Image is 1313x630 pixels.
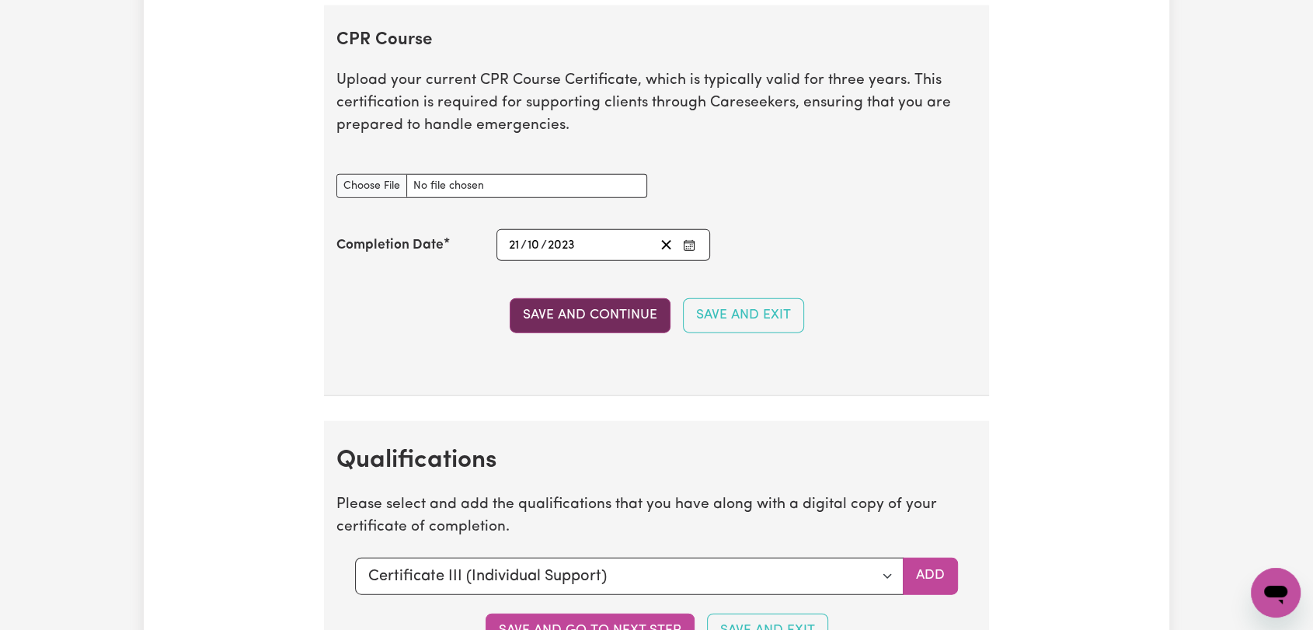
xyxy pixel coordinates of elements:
[336,30,977,51] h2: CPR Course
[683,298,804,332] button: Save and Exit
[903,558,958,595] button: Add selected qualification
[336,70,977,137] p: Upload your current CPR Course Certificate, which is typically valid for three years. This certif...
[336,494,977,539] p: Please select and add the qualifications that you have along with a digital copy of your certific...
[541,238,547,252] span: /
[508,235,521,256] input: --
[654,235,678,256] button: Clear date
[336,235,444,256] label: Completion Date
[1251,568,1301,618] iframe: Button to launch messaging window
[336,446,977,475] h2: Qualifications
[521,238,527,252] span: /
[527,235,541,256] input: --
[547,235,576,256] input: ----
[678,235,700,256] button: Enter the Completion Date of your CPR Course
[510,298,670,332] button: Save and Continue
